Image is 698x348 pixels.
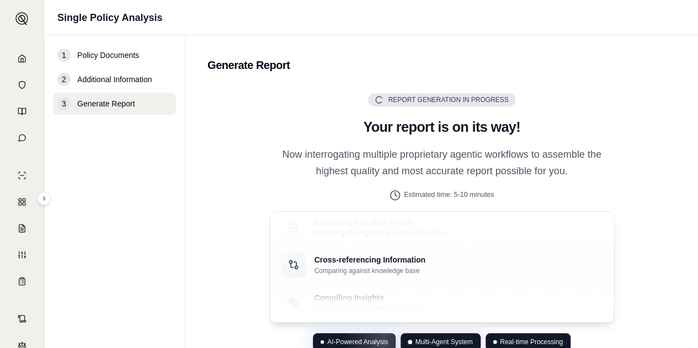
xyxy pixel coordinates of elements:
[3,216,41,240] a: Claim Coverage
[57,49,71,62] div: 1
[315,304,420,313] p: Creating your comprehensive report
[38,192,51,205] button: Expand sidebar
[315,292,420,303] p: Compiling Insights
[388,95,508,104] span: Report Generation in Progress
[3,99,41,124] a: Prompt Library
[315,228,445,237] p: Identifying and organizing crucial information
[315,216,445,227] p: Extracting Key Data Points
[3,307,41,331] a: Contract Analysis
[327,338,388,346] span: AI-Powered Analysis
[315,266,425,275] p: Comparing against knowledge base
[77,74,152,85] span: Additional Information
[3,163,41,188] a: Single Policy
[500,338,563,346] span: Real-time Processing
[3,46,41,71] a: Home
[15,12,29,25] img: Expand sidebar
[207,57,676,73] h2: Generate Report
[3,190,41,214] a: Policy Comparisons
[404,190,494,200] span: Estimated time: 5-10 minutes
[57,97,71,110] div: 3
[11,8,33,30] button: Expand sidebar
[3,269,41,293] a: Coverage Table
[77,50,139,61] span: Policy Documents
[270,117,614,137] h2: Your report is on its way!
[3,126,41,150] a: Chat
[57,10,162,25] h1: Single Policy Analysis
[415,338,472,346] span: Multi-Agent System
[3,243,41,267] a: Custom Report
[270,147,614,179] p: Now interrogating multiple proprietary agentic workflows to assemble the highest quality and most...
[57,73,71,86] div: 2
[315,254,425,265] p: Cross-referencing Information
[3,73,41,97] a: Documents Vault
[77,98,135,109] span: Generate Report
